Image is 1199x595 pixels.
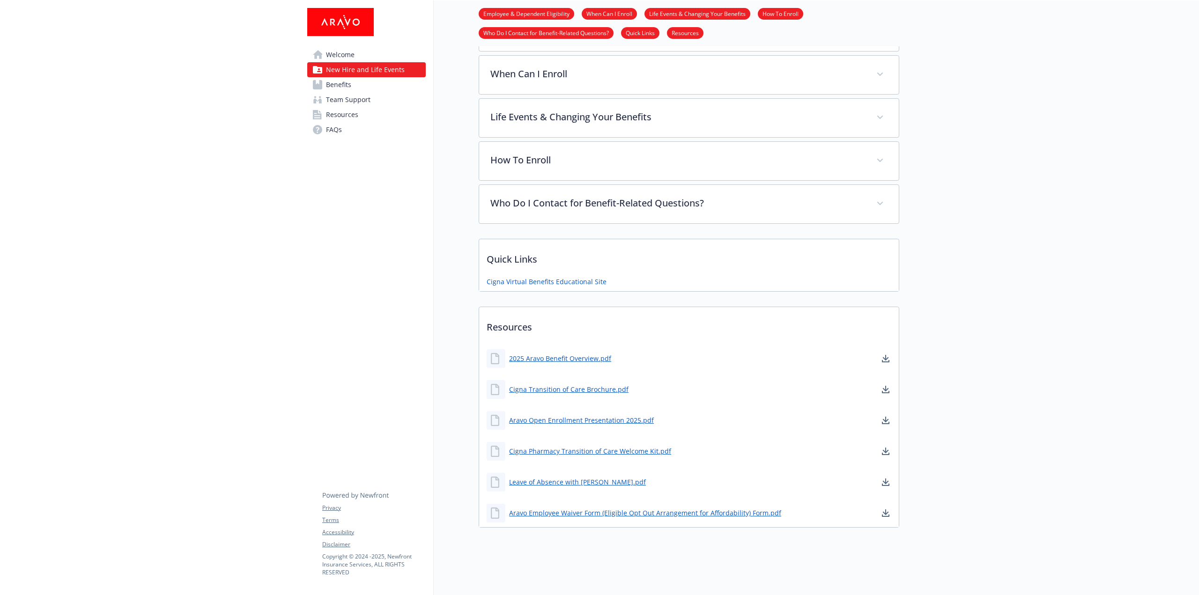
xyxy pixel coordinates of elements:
[322,552,425,576] p: Copyright © 2024 - 2025 , Newfront Insurance Services, ALL RIGHTS RESERVED
[479,56,899,94] div: When Can I Enroll
[509,508,781,518] a: Aravo Employee Waiver Form (Eligible Opt Out Arrangement for Affordability) Form.pdf
[644,9,750,18] a: Life Events & Changing Your Benefits
[490,196,865,210] p: Who Do I Contact for Benefit-Related Questions?
[479,28,614,37] a: Who Do I Contact for Benefit-Related Questions?
[326,47,355,62] span: Welcome
[509,384,629,394] a: Cigna Transition of Care Brochure.pdf
[479,9,574,18] a: Employee & Dependent Eligibility
[326,92,370,107] span: Team Support
[479,307,899,342] p: Resources
[487,277,607,286] a: Cigna Virtual Benefits Educational Site
[880,384,891,395] a: download document
[326,77,351,92] span: Benefits
[880,415,891,426] a: download document
[326,122,342,137] span: FAQs
[307,122,426,137] a: FAQs
[322,528,425,536] a: Accessibility
[326,62,405,77] span: New Hire and Life Events
[479,99,899,137] div: Life Events & Changing Your Benefits
[509,446,671,456] a: Cigna Pharmacy Transition of Care Welcome Kit.pdf
[322,504,425,512] a: Privacy
[490,153,865,167] p: How To Enroll
[880,353,891,364] a: download document
[621,28,659,37] a: Quick Links
[479,185,899,223] div: Who Do I Contact for Benefit-Related Questions?
[307,47,426,62] a: Welcome
[307,107,426,122] a: Resources
[490,110,865,124] p: Life Events & Changing Your Benefits
[322,516,425,524] a: Terms
[509,353,611,363] a: 2025 Aravo Benefit Overview.pdf
[758,9,803,18] a: How To Enroll
[880,507,891,519] a: download document
[326,107,358,122] span: Resources
[322,540,425,549] a: Disclaimer
[582,9,637,18] a: When Can I Enroll
[307,92,426,107] a: Team Support
[490,67,865,81] p: When Can I Enroll
[479,142,899,180] div: How To Enroll
[479,239,899,274] p: Quick Links
[509,477,646,487] a: Leave of Absence with [PERSON_NAME].pdf
[509,415,654,425] a: Aravo Open Enrollment Presentation 2025.pdf
[307,62,426,77] a: New Hire and Life Events
[880,446,891,457] a: download document
[880,477,891,488] a: download document
[667,28,703,37] a: Resources
[307,77,426,92] a: Benefits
